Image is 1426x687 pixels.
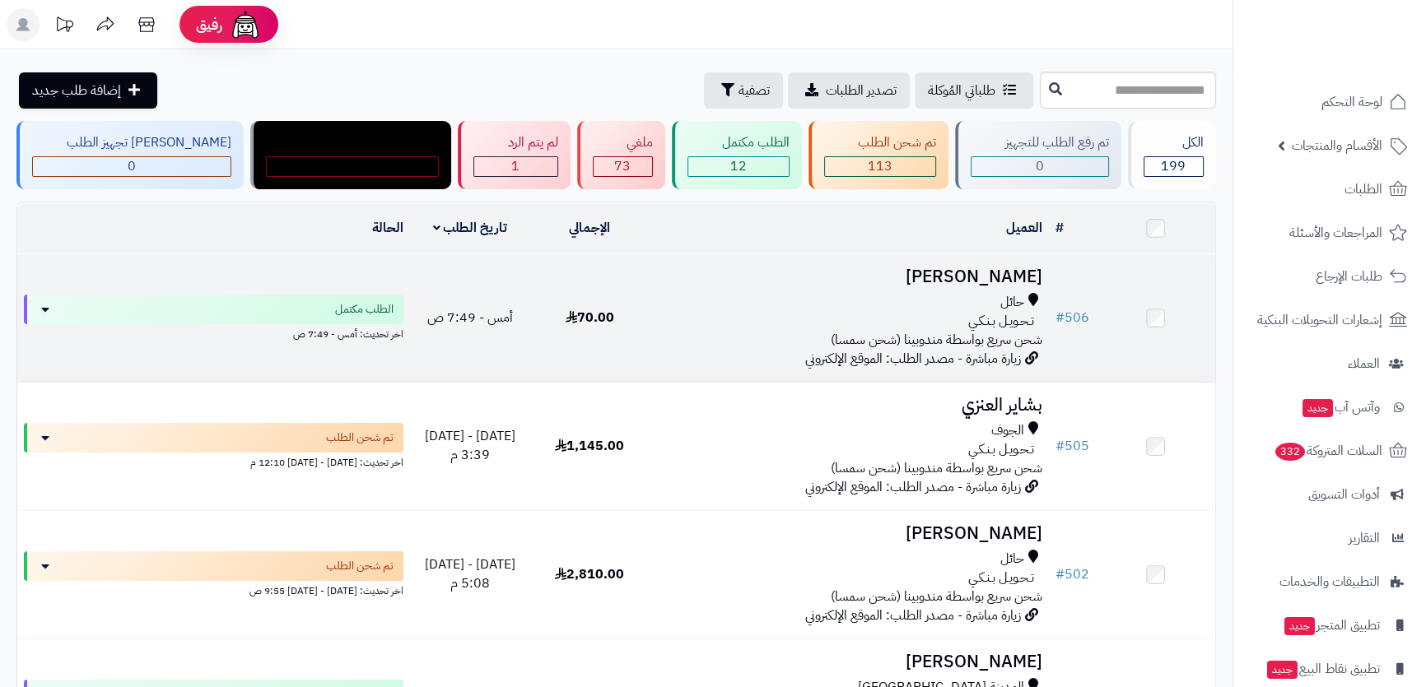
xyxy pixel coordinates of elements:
[1321,91,1382,114] span: لوحة التحكم
[1243,475,1416,514] a: أدوات التسويق
[1243,213,1416,253] a: المراجعات والأسئلة
[569,218,610,238] a: الإجمالي
[348,156,356,176] span: 0
[952,121,1125,189] a: تم رفع الطلب للتجهيز 0
[267,157,439,176] div: 0
[831,330,1042,350] span: شحن سريع بواسطة مندوبينا (شحن سمسا)
[614,156,631,176] span: 73
[594,157,653,176] div: 73
[1056,308,1089,327] a: #506
[511,156,520,176] span: 1
[1283,614,1380,637] span: تطبيق المتجر
[1243,562,1416,601] a: التطبيقات والخدمات
[730,156,747,176] span: 12
[1314,18,1410,53] img: logo-2.png
[593,133,654,152] div: ملغي
[128,156,136,176] span: 0
[1243,257,1416,296] a: طلبات الإرجاع
[1243,344,1416,383] a: العملاء
[229,8,262,41] img: ai-face.png
[831,587,1042,606] span: شحن سريع بواسطة مندوبينا (شحن سمسا)
[473,133,558,152] div: لم يتم الرد
[24,453,403,470] div: اخر تحديث: [DATE] - [DATE] 12:10 م
[24,581,403,598] div: اخر تحديث: [DATE] - [DATE] 9:55 ص
[1349,527,1380,550] span: التقارير
[805,477,1021,497] span: زيارة مباشرة - مصدر الطلب: الموقع الإلكتروني
[1344,178,1382,201] span: الطلبات
[805,606,1021,625] span: زيارة مباشرة - مصدر الطلب: الموقع الإلكتروني
[1056,564,1065,584] span: #
[1303,399,1333,417] span: جديد
[991,421,1024,440] span: الجوف
[1243,169,1416,209] a: الطلبات
[1279,570,1380,593] span: التطبيقات والخدمات
[326,558,394,574] span: تم شحن الطلب
[831,458,1042,478] span: شحن سريع بواسطة مندوبينا (شحن سمسا)
[1348,352,1380,375] span: العملاء
[826,81,897,100] span: تصدير الطلبات
[1036,156,1044,176] span: 0
[739,81,770,100] span: تصفية
[555,564,624,584] span: 2,810.00
[425,555,515,593] span: [DATE] - [DATE] 5:08 م
[1267,661,1298,679] span: جديد
[32,81,121,100] span: إضافة طلب جديد
[32,133,231,152] div: [PERSON_NAME] تجهيز الطلب
[1056,436,1089,456] a: #505
[574,121,669,189] a: ملغي 73
[1243,388,1416,427] a: وآتس آبجديد
[868,156,892,176] span: 113
[704,72,783,109] button: تصفية
[1243,518,1416,558] a: التقارير
[1056,218,1064,238] a: #
[372,218,403,238] a: الحالة
[669,121,805,189] a: الطلب مكتمل 12
[425,426,515,465] span: [DATE] - [DATE] 3:39 م
[1006,218,1042,238] a: العميل
[915,72,1033,109] a: طلباتي المُوكلة
[335,301,394,318] span: الطلب مكتمل
[805,349,1021,369] span: زيارة مباشرة - مصدر الطلب: الموقع الإلكتروني
[24,324,403,341] div: اخر تحديث: أمس - 7:49 ص
[1289,221,1382,244] span: المراجعات والأسئلة
[454,121,574,189] a: لم يتم الرد 1
[968,440,1034,459] span: تـحـويـل بـنـكـي
[19,72,157,109] a: إضافة طلب جديد
[1308,483,1380,506] span: أدوات التسويق
[1316,265,1382,288] span: طلبات الإرجاع
[44,8,85,45] a: تحديثات المنصة
[688,157,789,176] div: 12
[928,81,995,100] span: طلباتي المُوكلة
[687,133,790,152] div: الطلب مكتمل
[1274,439,1382,462] span: السلات المتروكة
[805,121,953,189] a: تم شحن الطلب 113
[1274,442,1306,462] span: 332
[326,429,394,446] span: تم شحن الطلب
[1000,550,1024,569] span: حائل
[1144,133,1205,152] div: الكل
[1292,134,1382,157] span: الأقسام والمنتجات
[656,524,1042,543] h3: [PERSON_NAME]
[1284,617,1315,635] span: جديد
[1056,436,1065,456] span: #
[968,312,1034,331] span: تـحـويـل بـنـكـي
[1257,309,1382,332] span: إشعارات التحويلات البنكية
[825,157,936,176] div: 113
[1243,606,1416,645] a: تطبيق المتجرجديد
[1000,293,1024,312] span: حائل
[1056,308,1065,327] span: #
[656,396,1042,415] h3: بشاير العنزي
[1265,657,1380,680] span: تطبيق نقاط البيع
[33,157,231,176] div: 0
[1301,396,1380,419] span: وآتس آب
[824,133,937,152] div: تم شحن الطلب
[1243,431,1416,471] a: السلات المتروكة332
[196,15,222,35] span: رفيق
[266,133,440,152] div: مندوب توصيل داخل الرياض
[968,569,1034,587] span: تـحـويـل بـنـكـي
[433,218,508,238] a: تاريخ الطلب
[1161,156,1186,176] span: 199
[656,267,1042,286] h3: [PERSON_NAME]
[474,157,557,176] div: 1
[972,157,1108,176] div: 0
